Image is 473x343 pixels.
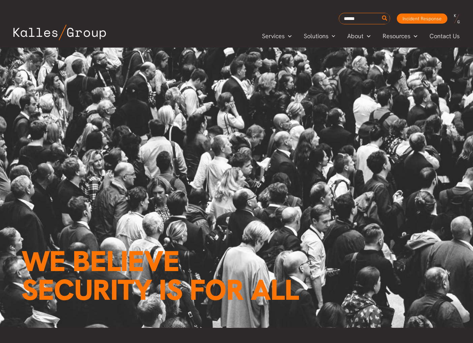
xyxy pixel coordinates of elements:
[381,13,389,24] button: Search
[304,31,328,41] span: Solutions
[383,31,410,41] span: Resources
[13,25,106,40] img: Kalles Group
[347,31,363,41] span: About
[262,31,285,41] span: Services
[410,31,417,41] span: Menu Toggle
[256,30,466,42] nav: Primary Site Navigation
[298,31,342,41] a: SolutionsMenu Toggle
[377,31,423,41] a: ResourcesMenu Toggle
[430,31,460,41] span: Contact Us
[363,31,371,41] span: Menu Toggle
[256,31,298,41] a: ServicesMenu Toggle
[328,31,335,41] span: Menu Toggle
[341,31,377,41] a: AboutMenu Toggle
[423,31,466,41] a: Contact Us
[285,31,292,41] span: Menu Toggle
[22,242,299,309] span: We believe Security is for all
[397,14,447,24] a: Incident Response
